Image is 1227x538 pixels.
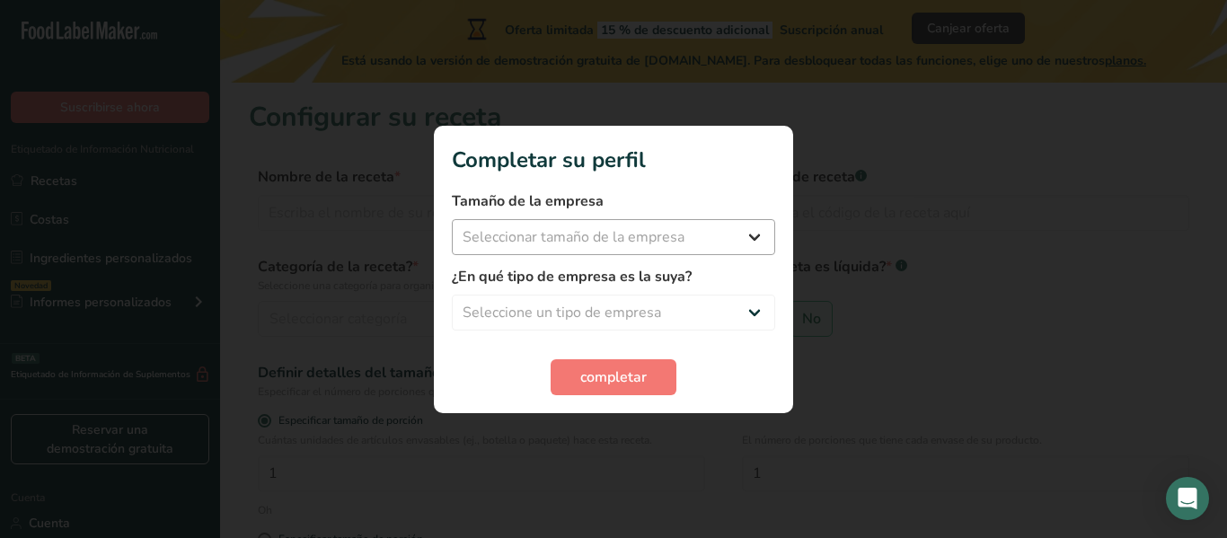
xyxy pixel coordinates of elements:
[551,359,676,395] button: completar
[1166,477,1209,520] div: Abrir Intercom Messenger
[580,367,647,387] font: completar
[452,146,646,174] font: Completar su perfil
[452,191,604,211] font: Tamaño de la empresa
[452,267,692,287] font: ¿En qué tipo de empresa es la suya?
